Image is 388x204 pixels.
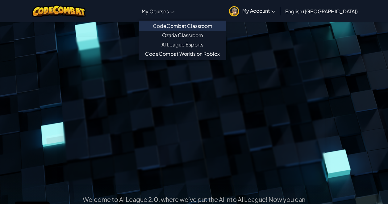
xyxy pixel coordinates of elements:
a: CodeCombat Classroom [139,21,226,31]
span: My Courses [142,8,169,15]
span: My Account [242,7,275,14]
a: AI League Esports [139,40,226,49]
img: avatar [229,6,239,16]
a: CodeCombat Worlds on Roblox [139,49,226,59]
a: My Account [226,1,278,21]
img: CodeCombat logo [32,5,86,17]
a: Ozaria Classroom [139,31,226,40]
a: English ([GEOGRAPHIC_DATA]) [282,3,361,20]
span: English ([GEOGRAPHIC_DATA]) [285,8,358,15]
a: My Courses [139,3,177,20]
